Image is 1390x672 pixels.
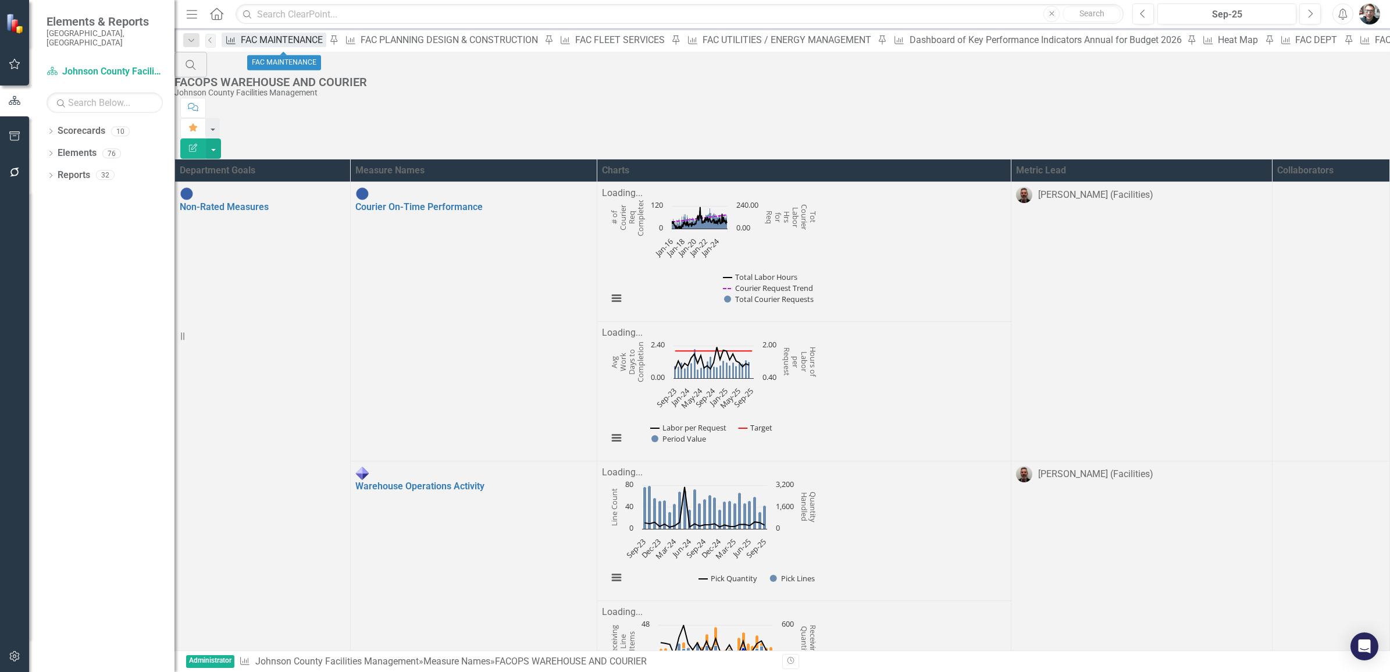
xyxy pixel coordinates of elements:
[723,272,797,282] button: Show Total Labor Hours
[713,536,737,561] text: Mar-25
[643,486,766,529] g: Pick Lines, series 2 of 2. Bar series with 25 bars. Y axis, Line Count.
[602,340,825,456] svg: Interactive chart
[718,510,721,529] path: Dec-24, 36. Pick Lines.
[641,618,650,629] text: 48
[700,218,701,229] path: Jan-21, 56. Total Courier Requests.
[690,363,692,379] path: Feb-24, 1.140625. Period Value.
[1016,466,1032,482] img: Brian Dowling
[239,655,774,669] div: » »
[675,236,698,259] text: Jan-20
[910,33,1184,47] div: Dashboard of Key Performance Indicators Annual for Budget 2026
[241,33,326,47] div: FAC MAINTENANCE
[58,169,90,182] a: Reports
[693,489,696,529] path: Jul-24, 73. Pick Lines.
[715,367,718,379] path: Oct-24, 0.82716049. Period Value.
[725,362,728,379] path: Jan-25, 1.16901408. Period Value.
[1350,632,1378,660] div: Open Intercom Messenger
[180,187,194,201] img: No Information
[729,536,753,560] text: Jun-25
[625,479,633,489] text: 80
[658,623,773,659] g: Receive Quantity, series 1 of 4. Line with 25 data points. Y axis, Receiving Quantity.
[1016,187,1032,203] img: Brian Dowling
[728,365,730,379] path: Feb-25, 0.98181818. Period Value.
[174,76,1384,88] div: FACOPS WAREHOUSE AND COURIER
[1161,8,1292,22] div: Sep-25
[1038,189,1153,202] div: [PERSON_NAME] (Facilities)
[686,367,689,379] path: Jan-24, 0.86206897. Period Value.
[714,627,717,645] path: Sep-24, 27. Surplus Line Adds.
[602,606,1006,619] div: Loading...
[652,236,675,259] text: Jan-16
[703,33,874,47] div: FAC UTILITIES / ENERGY MANAGEMENT
[602,200,1006,317] div: Chart. Highcharts interactive chart.
[602,479,825,596] svg: Interactive chart
[662,500,666,529] path: Jan-24, 53. Pick Lines.
[707,215,708,229] path: Mar-22, 73. Total Courier Requests.
[602,466,1006,479] div: Loading...
[1218,33,1261,47] div: Heat Map
[683,33,874,47] a: FAC UTILITIES / ENERGY MANAGEMENT
[651,200,663,210] text: 120
[762,339,776,350] text: 2.00
[697,503,701,529] path: Aug-24, 48. Pick Lines.
[58,147,97,160] a: Elements
[602,164,1006,177] div: Charts
[732,386,755,410] text: Sep-25
[1011,182,1272,461] td: Double-Click to Edit
[602,326,1006,340] div: Loading...
[708,495,711,529] path: Oct-24, 62. Pick Lines.
[712,497,716,529] path: Nov-24, 58. Pick Lines.
[770,573,815,584] button: Show Pick Lines
[747,501,751,529] path: Jun-25, 52. Pick Lines.
[355,201,483,212] a: Courier On-Time Performance
[608,429,624,446] button: View chart menu, Chart
[1199,33,1261,47] a: Heat Map
[724,294,814,304] button: Show Total Courier Requests
[669,205,729,231] g: Total Labor Hours, series 1 of 3. Line with 117 data points. Y axis, Tot Courier Labor Hrs for Req.
[718,386,743,411] text: May-25
[643,487,646,529] path: Sep-23, 77. Pick Lines.
[782,618,794,629] text: 600
[753,497,756,529] path: Jul-25, 59. Pick Lines.
[672,504,676,529] path: Mar-24, 46. Pick Lines.
[1079,9,1104,18] span: Search
[668,386,692,409] text: Jan-24
[696,369,698,379] path: Apr-24, 0.65277778. Period Value.
[723,283,814,293] button: Show Courier Request Trend
[361,33,541,47] div: FAC PLANNING DESIGN & CONSTRUCTION
[602,479,1006,596] div: Chart. Highcharts interactive chart.
[423,656,490,667] a: Measure Names
[1063,6,1121,22] button: Search
[1359,3,1380,24] img: John Beaudoin
[683,368,686,379] path: Dec-23, 0.74603175. Period Value.
[556,33,668,47] a: FAC FLEET SERVICES
[102,148,121,158] div: 76
[764,205,818,231] text: Tot Courier Labor Hrs for Req
[602,200,825,317] svg: Interactive chart
[737,493,741,529] path: Apr-25, 67. Pick Lines.
[703,499,706,529] path: Sep-24, 55. Pick Lines.
[1038,468,1153,481] div: [PERSON_NAME] (Facilities)
[742,632,745,647] path: Mar-25, 22. Surplus Line Adds.
[698,236,721,259] text: Jan-24
[609,198,646,237] text: # of Courier Req Completed
[96,170,115,180] div: 32
[686,236,710,259] text: Jan-22
[1157,3,1296,24] button: Sep-25
[608,569,624,585] button: View chart menu, Chart
[668,512,671,529] path: Feb-24, 32. Pick Lines.
[651,433,706,444] button: Show Period Value
[684,536,708,560] text: Sep-24
[679,386,704,411] text: May-24
[743,503,746,529] path: May-25, 47. Pick Lines.
[1016,164,1267,177] div: Metric Lead
[707,386,730,409] text: Jan-25
[651,339,665,350] text: 2.40
[355,187,369,201] img: No Information
[186,655,234,669] span: Administrator
[762,506,766,529] path: Sep-25, 43. Pick Lines.
[659,627,772,656] g: Surplus Line Adds, series 3 of 4. Bar series with 25 bars. Y axis, Receiving Line Items.
[647,486,651,529] path: Oct-23, 79. Pick Lines.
